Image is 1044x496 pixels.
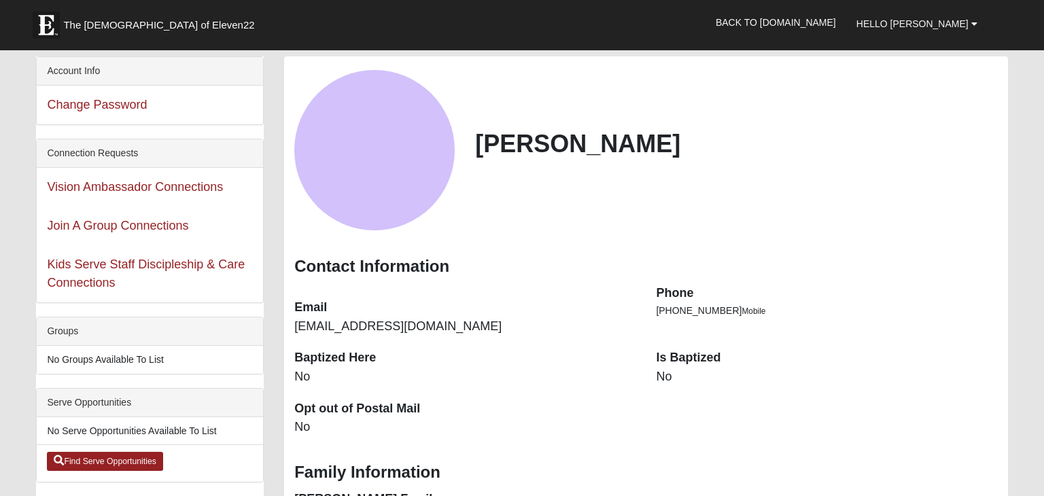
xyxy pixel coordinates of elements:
[656,349,997,367] dt: Is Baptized
[656,285,997,302] dt: Phone
[294,318,636,336] dd: [EMAIL_ADDRESS][DOMAIN_NAME]
[856,18,969,29] span: Hello [PERSON_NAME]
[294,349,636,367] dt: Baptized Here
[47,258,245,289] a: Kids Serve Staff Discipleship & Care Connections
[294,419,636,436] dd: No
[294,400,636,418] dt: Opt out of Postal Mail
[37,139,263,168] div: Connection Requests
[47,98,147,111] a: Change Password
[706,5,846,39] a: Back to [DOMAIN_NAME]
[47,452,163,471] a: Find Serve Opportunities
[294,463,997,482] h3: Family Information
[37,57,263,86] div: Account Info
[37,346,263,374] li: No Groups Available To List
[294,143,455,156] a: View Fullsize Photo
[656,304,997,318] li: [PHONE_NUMBER]
[294,299,636,317] dt: Email
[37,317,263,346] div: Groups
[26,5,298,39] a: The [DEMOGRAPHIC_DATA] of Eleven22
[37,417,263,445] li: No Serve Opportunities Available To List
[47,219,188,232] a: Join A Group Connections
[294,257,997,277] h3: Contact Information
[742,306,765,316] span: Mobile
[475,129,997,158] h2: [PERSON_NAME]
[846,7,988,41] a: Hello [PERSON_NAME]
[37,389,263,417] div: Serve Opportunities
[47,180,223,194] a: Vision Ambassador Connections
[656,368,997,386] dd: No
[294,368,636,386] dd: No
[63,18,254,32] span: The [DEMOGRAPHIC_DATA] of Eleven22
[33,12,60,39] img: Eleven22 logo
